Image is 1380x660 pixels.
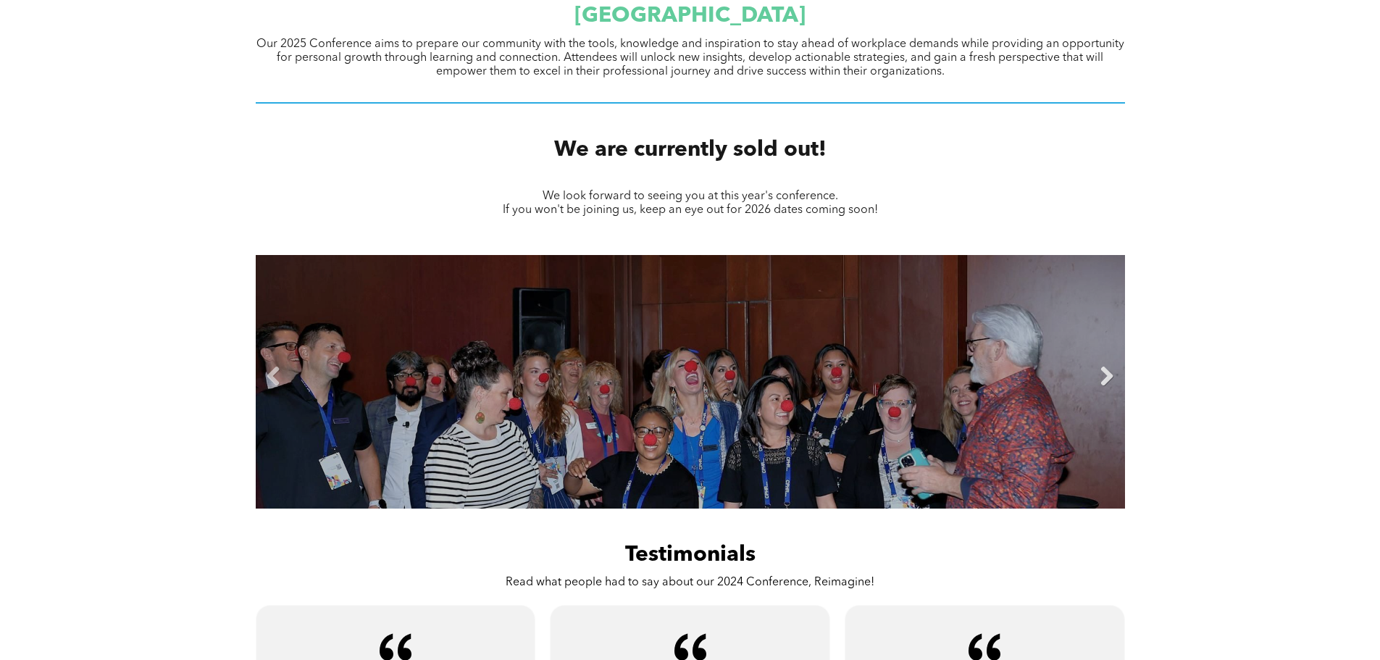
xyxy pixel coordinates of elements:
span: [GEOGRAPHIC_DATA] [574,5,806,27]
span: We are currently sold out! [554,139,827,161]
span: We look forward to seeing you at this year's conference. [543,191,838,202]
span: Read what people had to say about our 2024 Conference, Reimagine! [506,577,874,588]
span: Testimonials [625,544,756,566]
span: If you won't be joining us, keep an eye out for 2026 dates coming soon! [503,204,878,216]
a: Next [1096,366,1118,388]
a: Previous [263,366,285,388]
span: Our 2025 Conference aims to prepare our community with the tools, knowledge and inspiration to st... [256,38,1124,78]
